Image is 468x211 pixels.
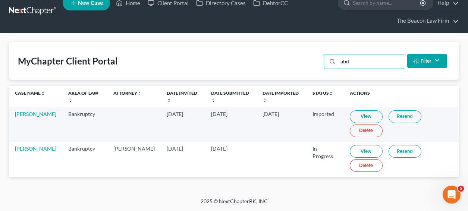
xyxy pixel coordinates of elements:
[350,159,383,172] a: Delete
[211,98,216,103] i: unfold_more
[393,14,459,28] a: The Beacon Law Firm
[350,125,383,137] a: Delete
[68,90,98,102] a: Area of Lawunfold_more
[167,98,171,103] i: unfold_more
[458,186,464,192] span: 5
[22,198,447,211] div: 2025 © NextChapterBK, INC
[167,145,183,152] span: [DATE]
[137,91,142,96] i: unfold_more
[443,186,461,204] iframe: Intercom live chat
[62,107,107,142] td: Bankruptcy
[389,110,421,123] a: Resend
[407,54,447,68] button: Filter
[350,110,383,123] a: View
[15,111,56,117] a: [PERSON_NAME]
[107,142,161,177] td: [PERSON_NAME]
[211,90,249,102] a: Date Submittedunfold_more
[18,55,118,67] div: MyChapter Client Portal
[263,90,299,102] a: Date Importedunfold_more
[167,90,197,102] a: Date Invitedunfold_more
[15,145,56,152] a: [PERSON_NAME]
[78,0,103,6] span: New Case
[113,90,142,96] a: Attorneyunfold_more
[312,90,333,96] a: Statusunfold_more
[329,91,333,96] i: unfold_more
[263,98,267,103] i: unfold_more
[68,98,73,103] i: unfold_more
[307,107,344,142] td: Imported
[350,145,383,158] a: View
[62,142,107,177] td: Bankruptcy
[167,111,183,117] span: [DATE]
[41,91,45,96] i: unfold_more
[338,54,404,69] input: Search...
[307,142,344,177] td: In Progress
[344,86,459,107] th: Actions
[15,90,45,96] a: Case Nameunfold_more
[211,111,227,117] span: [DATE]
[263,111,279,117] span: [DATE]
[211,145,227,152] span: [DATE]
[389,145,421,158] a: Resend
